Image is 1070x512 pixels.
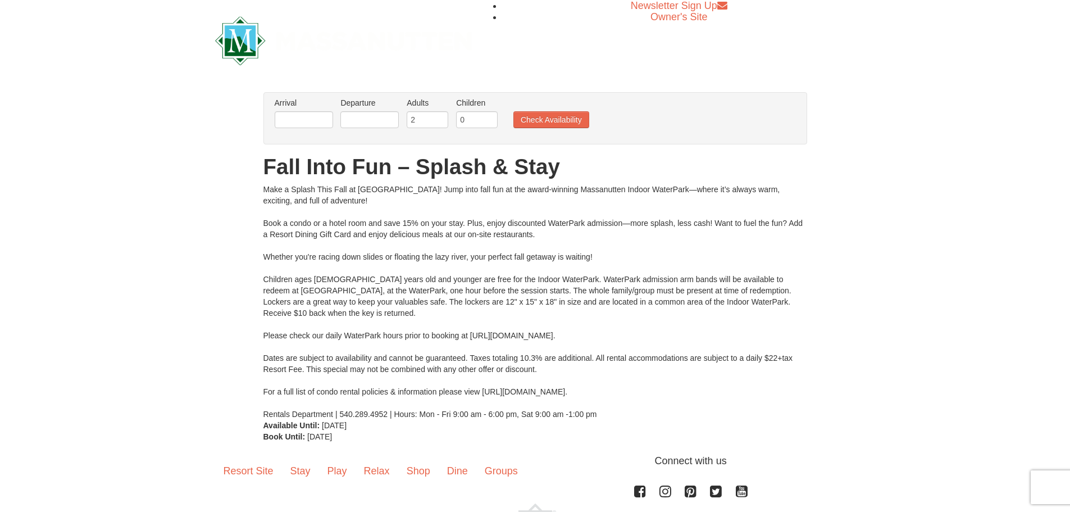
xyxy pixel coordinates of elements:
a: Shop [398,454,439,488]
span: [DATE] [322,421,347,430]
a: Play [319,454,356,488]
img: Massanutten Resort Logo [215,16,472,65]
label: Adults [407,97,448,108]
a: Groups [476,454,526,488]
a: Relax [356,454,398,488]
h1: Fall Into Fun – Splash & Stay [263,156,807,178]
a: Stay [282,454,319,488]
button: Check Availability [513,111,589,128]
span: [DATE] [307,432,332,441]
label: Arrival [275,97,333,108]
strong: Book Until: [263,432,306,441]
label: Departure [340,97,399,108]
a: Owner's Site [650,11,707,22]
p: Connect with us [215,454,855,469]
label: Children [456,97,498,108]
strong: Available Until: [263,421,320,430]
a: Dine [439,454,476,488]
a: Resort Site [215,454,282,488]
a: Massanutten Resort [215,26,472,52]
div: Make a Splash This Fall at [GEOGRAPHIC_DATA]! Jump into fall fun at the award-winning Massanutten... [263,184,807,420]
